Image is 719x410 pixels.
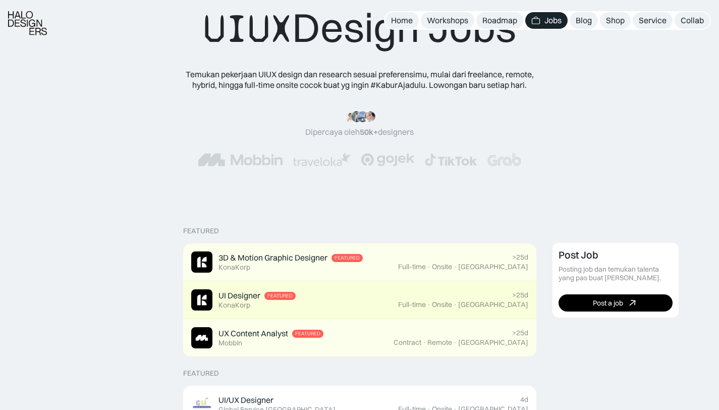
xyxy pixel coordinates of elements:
img: Job Image [191,289,212,311]
span: 50k+ [360,127,378,137]
div: · [453,300,457,309]
div: Home [391,15,413,26]
div: Blog [576,15,592,26]
a: Jobs [525,12,568,29]
div: KonaKorp [218,263,250,272]
div: Design Jobs [203,3,516,53]
img: Job Image [191,251,212,273]
div: Featured [183,227,219,235]
a: Home [385,12,419,29]
a: Roadmap [476,12,523,29]
div: Collab [681,15,704,26]
span: UIUX [203,5,292,53]
a: Service [633,12,673,29]
div: Workshops [427,15,468,26]
div: Temukan pekerjaan UIUX design dan research sesuai preferensimu, mulai dari freelance, remote, hyb... [178,69,541,90]
div: · [453,263,457,271]
div: Posting job dan temukan talenta yang pas buat [PERSON_NAME]. [559,265,673,282]
div: Featured [267,293,293,299]
a: Collab [675,12,710,29]
div: >25d [512,291,528,299]
div: Dipercaya oleh designers [305,127,414,137]
a: Job ImageUX Content AnalystFeaturedMobbin>25dContract·Remote·[GEOGRAPHIC_DATA] [183,319,536,357]
a: Workshops [421,12,474,29]
div: Featured [335,255,360,261]
div: [GEOGRAPHIC_DATA] [458,263,528,271]
div: Full-time [398,263,426,271]
div: Featured [183,369,219,378]
div: Post Job [559,249,598,261]
div: Service [639,15,667,26]
div: Post a job [593,299,623,307]
div: >25d [512,253,528,262]
div: Onsite [432,263,452,271]
div: 4d [520,395,528,404]
a: Job Image3D & Motion Graphic DesignerFeaturedKonaKorp>25dFull-time·Onsite·[GEOGRAPHIC_DATA] [183,243,536,281]
div: >25d [512,329,528,337]
a: Shop [600,12,631,29]
div: UX Content Analyst [218,328,288,339]
div: [GEOGRAPHIC_DATA] [458,338,528,347]
img: Job Image [191,327,212,348]
div: Jobs [544,15,562,26]
div: · [427,263,431,271]
div: · [422,338,426,347]
div: Contract [394,338,421,347]
a: Blog [570,12,598,29]
div: · [427,300,431,309]
div: [GEOGRAPHIC_DATA] [458,300,528,309]
div: Featured [295,331,320,337]
div: Mobbin [218,339,242,347]
a: Post a job [559,294,673,312]
div: Roadmap [482,15,517,26]
a: Job ImageUI DesignerFeaturedKonaKorp>25dFull-time·Onsite·[GEOGRAPHIC_DATA] [183,281,536,319]
div: · [453,338,457,347]
div: UI/UX Designer [218,395,273,405]
div: KonaKorp [218,301,250,310]
div: Full-time [398,300,426,309]
div: Onsite [432,300,452,309]
div: 3D & Motion Graphic Designer [218,252,327,263]
div: Shop [606,15,625,26]
div: Remote [427,338,452,347]
div: UI Designer [218,290,260,301]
